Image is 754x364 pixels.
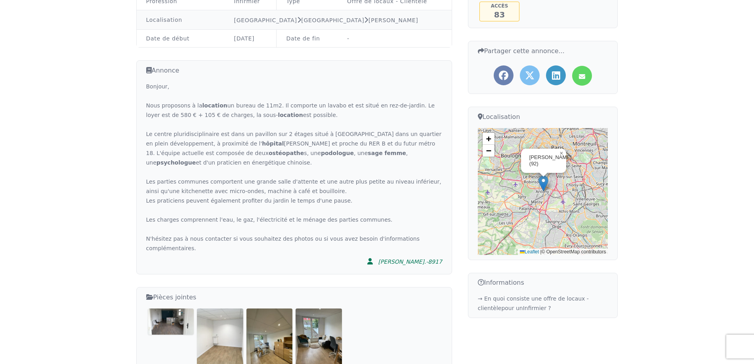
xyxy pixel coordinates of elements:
td: Date de début [137,30,225,48]
a: [GEOGRAPHIC_DATA] [301,17,364,23]
a: Close popup [557,149,566,158]
a: Partager l'annonce sur Twitter [520,65,540,85]
span: − [486,146,491,155]
div: Bonjour, Nous proposons à la un bureau de 11m2. Il comporte un lavabo et est situé en rez-de-jard... [146,82,442,253]
strong: location [202,102,227,109]
a: Partager l'annonce par mail [572,66,592,86]
strong: ostéopathe [269,150,304,156]
div: [PERSON_NAME].-8917 [378,258,442,266]
td: Date de fin [277,30,338,48]
span: + [486,134,491,144]
strong: location [278,112,303,118]
strong: psychologue [157,159,196,166]
img: Location cabinet pluridisciplinaire [148,308,194,335]
div: © OpenStreetMap contributors [518,249,608,255]
div: [PERSON_NAME] (92) [529,154,556,168]
strong: podologue [321,150,354,156]
h3: Localisation [478,112,608,122]
strong: hôpital [262,140,284,147]
span: | [540,249,541,255]
td: - [338,30,452,48]
h3: Informations [478,278,608,287]
a: Leaflet [520,249,539,255]
strong: sage femme [368,150,406,156]
a: Partager l'annonce sur LinkedIn [546,65,566,85]
img: Marker [538,175,548,192]
a: [GEOGRAPHIC_DATA] [234,17,297,23]
a: → En quoi consiste une offre de locaux - clientèlepour unInfirmier ? [478,295,589,311]
a: [PERSON_NAME] [368,17,418,23]
a: [PERSON_NAME].-8917 [362,253,442,269]
h3: Annonce [146,65,442,75]
h3: Pièces jointes [146,292,442,302]
a: Zoom out [483,145,494,157]
td: [DATE] [225,30,277,48]
span: 83 [494,10,505,19]
a: Zoom in [483,133,494,145]
span: × [559,150,563,157]
h3: Partager cette annonce... [478,46,608,56]
a: Partager l'annonce sur Facebook [494,65,513,85]
h5: Accès [481,3,519,9]
td: Localisation [137,10,225,30]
